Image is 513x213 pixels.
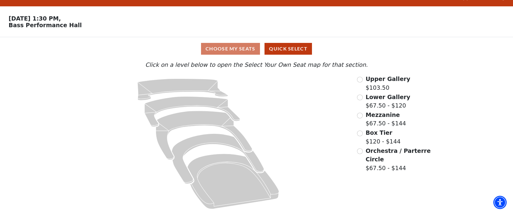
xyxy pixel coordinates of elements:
[365,93,410,110] label: $67.50 - $120
[365,111,400,118] span: Mezzanine
[365,128,401,146] label: $120 - $144
[493,196,507,209] div: Accessibility Menu
[357,95,363,100] input: Lower Gallery$67.50 - $120
[187,154,279,209] path: Orchestra / Parterre Circle - Seats Available: 31
[265,43,312,55] button: Quick Select
[365,129,392,136] span: Box Tier
[365,147,431,173] label: $67.50 - $144
[357,148,363,154] input: Orchestra / Parterre Circle$67.50 - $144
[357,113,363,118] input: Mezzanine$67.50 - $144
[357,77,363,82] input: Upper Gallery$103.50
[145,96,240,127] path: Lower Gallery - Seats Available: 60
[365,111,406,128] label: $67.50 - $144
[365,75,410,92] label: $103.50
[365,76,410,82] span: Upper Gallery
[365,147,430,163] span: Orchestra / Parterre Circle
[138,79,228,101] path: Upper Gallery - Seats Available: 163
[68,60,444,69] p: Click on a level below to open the Select Your Own Seat map for that section.
[357,131,363,136] input: Box Tier$120 - $144
[365,94,410,100] span: Lower Gallery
